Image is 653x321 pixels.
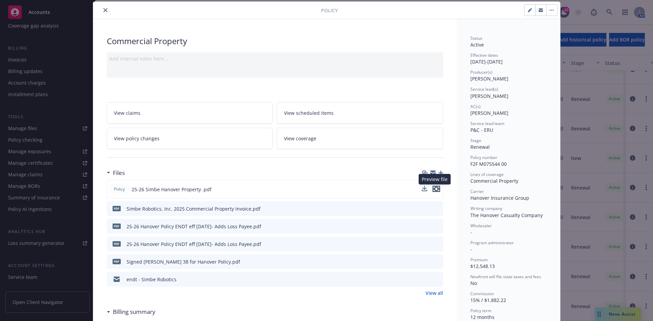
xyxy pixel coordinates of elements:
[470,314,495,320] span: 12 months
[470,35,482,41] span: Status
[470,52,498,58] span: Effective dates
[113,206,121,211] span: pdf
[113,224,121,229] span: pdf
[470,144,490,150] span: Renewal
[434,205,440,212] button: preview file
[113,241,121,246] span: pdf
[423,240,429,248] button: download file
[277,102,443,124] a: View scheduled items
[470,69,492,75] span: Producer(s)
[470,280,477,286] span: No
[425,289,443,297] a: View all
[423,205,429,212] button: download file
[127,240,261,248] div: 25-26 Hanover Policy ENDT eff [DATE]- Adds Loss Payee.pdf
[470,274,541,280] span: Newfront will file state taxes and fees
[470,52,547,65] div: [DATE] - [DATE]
[114,135,160,142] span: View policy changes
[127,276,177,283] div: endt - Simbe Robotics
[470,223,492,229] span: Wholesaler
[470,93,508,99] span: [PERSON_NAME]
[107,168,125,177] div: Files
[110,55,440,62] div: Add internal notes here...
[470,206,502,211] span: Writing company
[107,307,155,316] div: Billing summary
[470,110,508,116] span: [PERSON_NAME]
[470,127,493,133] span: P&C - ERU
[470,121,504,126] span: Service lead team
[470,195,529,201] span: Hanover Insurance Group
[470,212,543,218] span: The Hanover Casualty Company
[434,240,440,248] button: preview file
[470,172,504,177] span: Lines of coverage
[321,7,338,14] span: Policy
[284,135,316,142] span: View coverage
[113,168,125,177] h3: Files
[470,308,491,314] span: Policy term
[107,128,273,149] a: View policy changes
[113,307,155,316] h3: Billing summary
[114,109,140,117] span: View claims
[470,104,481,109] span: AC(s)
[107,35,443,47] div: Commercial Property
[470,177,547,184] div: Commercial Property
[470,155,497,160] span: Policy number
[433,186,440,192] button: preview file
[107,102,273,124] a: View claims
[423,276,429,283] button: download file
[419,174,451,184] div: Preview file
[470,246,472,252] span: -
[470,240,514,246] span: Program administrator
[470,138,481,143] span: Stage
[470,263,495,269] span: $12,548.13
[470,291,494,297] span: Commission
[470,297,506,303] span: 15% / $1,882.22
[127,205,261,212] div: Simbe Robotics, Inc. 2025 Commercial Property Invoice.pdf
[470,161,507,167] span: F2F M075544 00
[434,276,440,283] button: preview file
[470,75,508,82] span: [PERSON_NAME]
[434,223,440,230] button: preview file
[470,229,472,235] span: -
[434,258,440,265] button: preview file
[423,223,429,230] button: download file
[127,258,240,265] div: Signed [PERSON_NAME] 38 for Hanover Policy.pdf
[433,186,440,193] button: preview file
[470,257,488,263] span: Premium
[422,186,427,193] button: download file
[113,186,126,192] span: Policy
[101,6,110,14] button: close
[277,128,443,149] a: View coverage
[470,41,484,48] span: Active
[284,109,334,117] span: View scheduled items
[132,186,212,193] span: 25-26 Simbe Hanover Property .pdf
[470,189,484,194] span: Carrier
[423,258,429,265] button: download file
[127,223,261,230] div: 25-26 Hanover Policy ENDT eff [DATE]- Adds Loss Payee.pdf
[470,86,498,92] span: Service lead(s)
[113,259,121,264] span: pdf
[422,186,427,191] button: download file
